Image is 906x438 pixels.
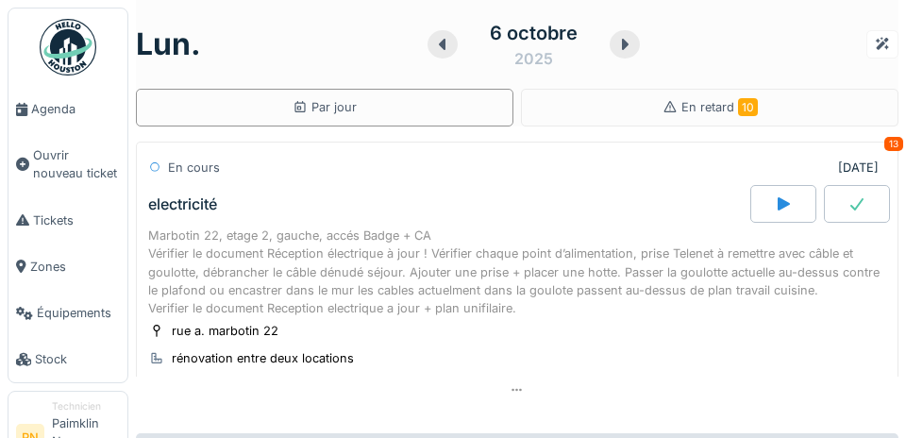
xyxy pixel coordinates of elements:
a: Équipements [8,290,127,336]
span: Ouvrir nouveau ticket [33,146,120,182]
div: rue a. marbotin 22 [172,322,278,340]
h1: lun. [136,26,201,62]
div: 13 [884,137,903,151]
a: Tickets [8,197,127,244]
span: Stock [35,350,120,368]
span: Tickets [33,211,120,229]
a: Ouvrir nouveau ticket [8,132,127,196]
div: rénovation entre deux locations [172,349,354,367]
div: [DATE] [838,159,879,177]
a: Stock [8,336,127,382]
div: Marbotin 22, etage 2, gauche, accés Badge + CA Vérifier le document Réception électrique à jour !... [148,227,886,317]
div: electricité [148,195,217,213]
span: Zones [30,258,120,276]
span: Agenda [31,100,120,118]
div: Par jour [293,98,357,116]
div: Technicien [52,399,120,413]
span: 10 [738,98,758,116]
div: En cours [168,159,220,177]
div: 6 octobre [490,19,578,47]
span: Équipements [37,304,120,322]
span: En retard [681,100,758,114]
img: Badge_color-CXgf-gQk.svg [40,19,96,76]
div: 2025 [514,47,553,70]
a: Zones [8,244,127,290]
a: Agenda [8,86,127,132]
